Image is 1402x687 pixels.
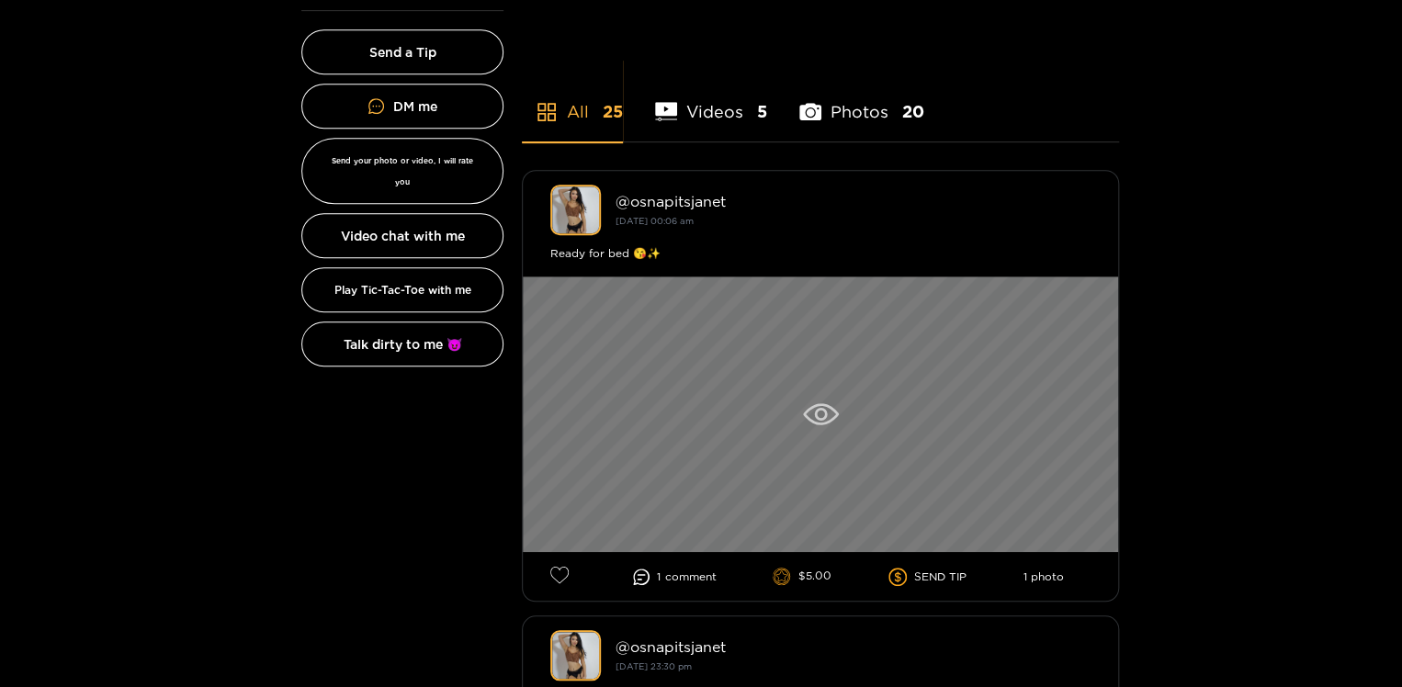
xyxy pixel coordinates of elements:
a: DM me [301,84,503,129]
li: 1 photo [1023,570,1063,583]
span: comment [665,570,717,583]
button: Send your photo or video, I will rate you [301,138,503,204]
button: Play Tic-Tac-Toe with me [301,267,503,312]
li: Photos [799,59,924,141]
li: Videos [655,59,767,141]
small: [DATE] 00:06 am [616,216,694,226]
img: osnapitsjanet [550,185,601,235]
li: $5.00 [773,568,831,586]
li: All [522,59,623,141]
small: [DATE] 23:30 pm [616,661,692,671]
span: 5 [757,100,767,123]
button: Talk dirty to me 😈 [301,321,503,366]
span: 20 [902,100,924,123]
button: Video chat with me [301,213,503,258]
span: appstore [536,101,558,123]
span: dollar [888,568,914,586]
div: Ready for bed 😘✨ [550,244,1091,263]
div: @ osnapitsjanet [616,193,1091,209]
li: SEND TIP [888,568,967,586]
li: 1 [633,569,717,585]
img: osnapitsjanet [550,630,601,681]
span: 25 [603,100,623,123]
button: Send a Tip [301,29,503,74]
div: @ osnapitsjanet [616,638,1091,655]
